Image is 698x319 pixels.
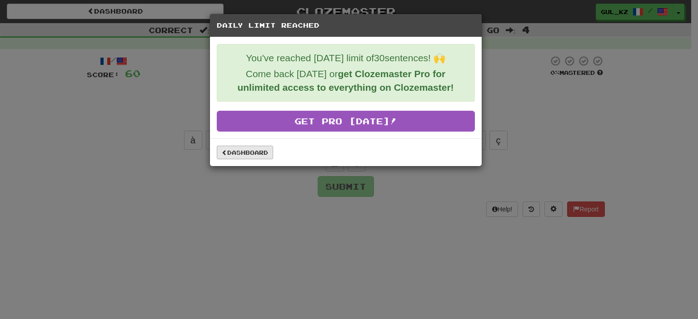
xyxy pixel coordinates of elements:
[224,67,468,94] p: Come back [DATE] or
[217,111,475,132] a: Get Pro [DATE]!
[217,21,475,30] h5: Daily Limit Reached
[237,69,454,93] strong: get Clozemaster Pro for unlimited access to everything on Clozemaster!
[217,146,273,159] a: Dashboard
[224,51,468,65] p: You've reached [DATE] limit of 30 sentences! 🙌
